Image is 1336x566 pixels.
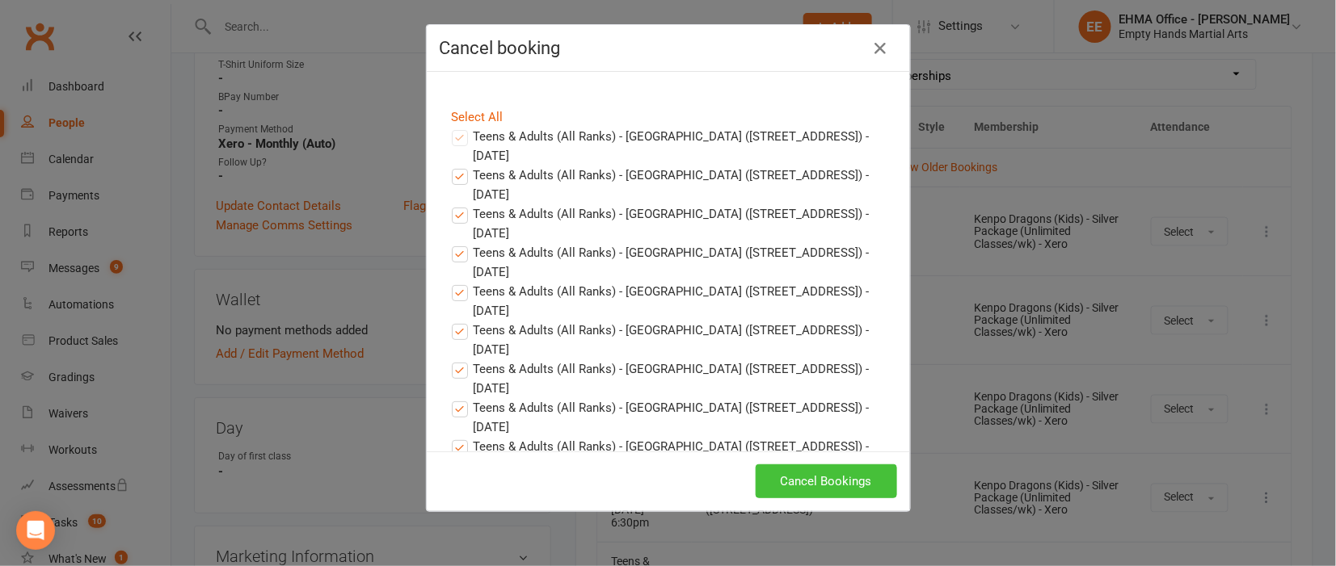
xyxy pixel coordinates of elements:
[440,38,897,58] h4: Cancel booking
[452,398,885,437] label: Teens & Adults (All Ranks) - [GEOGRAPHIC_DATA] ([STREET_ADDRESS]) - [DATE]
[868,36,894,61] button: Close
[452,243,885,282] label: Teens & Adults (All Ranks) - [GEOGRAPHIC_DATA] ([STREET_ADDRESS]) - [DATE]
[452,437,885,476] label: Teens & Adults (All Ranks) - [GEOGRAPHIC_DATA] ([STREET_ADDRESS]) - [DATE]
[16,511,55,550] div: Open Intercom Messenger
[452,110,504,124] a: Select All
[452,359,885,398] label: Teens & Adults (All Ranks) - [GEOGRAPHIC_DATA] ([STREET_ADDRESS]) - [DATE]
[756,464,897,498] button: Cancel Bookings
[452,166,885,204] label: Teens & Adults (All Ranks) - [GEOGRAPHIC_DATA] ([STREET_ADDRESS]) - [DATE]
[452,282,885,321] label: Teens & Adults (All Ranks) - [GEOGRAPHIC_DATA] ([STREET_ADDRESS]) - [DATE]
[452,127,885,166] label: Teens & Adults (All Ranks) - [GEOGRAPHIC_DATA] ([STREET_ADDRESS]) - [DATE]
[452,321,885,359] label: Teens & Adults (All Ranks) - [GEOGRAPHIC_DATA] ([STREET_ADDRESS]) - [DATE]
[452,204,885,243] label: Teens & Adults (All Ranks) - [GEOGRAPHIC_DATA] ([STREET_ADDRESS]) - [DATE]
